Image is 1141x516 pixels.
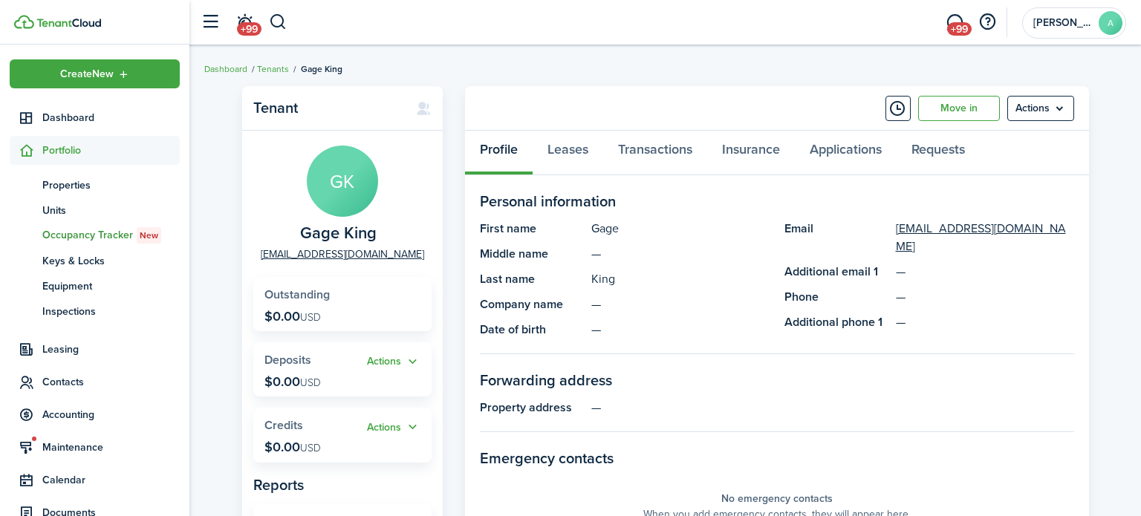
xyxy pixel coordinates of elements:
span: Gage King [300,224,377,243]
span: Properties [42,177,180,193]
span: New [140,229,158,242]
panel-main-section-title: Personal information [480,190,1074,212]
button: Open menu [1007,96,1074,121]
button: Actions [367,419,420,436]
a: Keys & Locks [10,248,180,273]
a: Occupancy TrackerNew [10,223,180,248]
a: Move in [918,96,1000,121]
span: Inspections [42,304,180,319]
span: Maintenance [42,440,180,455]
a: [EMAIL_ADDRESS][DOMAIN_NAME] [896,220,1074,255]
panel-main-title: Date of birth [480,321,584,339]
a: Requests [897,131,980,175]
button: Open menu [367,419,420,436]
panel-main-title: Additional phone 1 [784,313,888,331]
button: Actions [367,353,420,370]
span: Andrew [1033,18,1093,28]
span: +99 [237,22,261,36]
p: $0.00 [264,440,321,454]
menu-btn: Actions [1007,96,1074,121]
panel-main-description: — [591,295,770,313]
span: Units [42,203,180,218]
span: Credits [264,417,303,434]
panel-main-title: Company name [480,295,584,313]
panel-main-description: King [591,270,770,288]
span: Occupancy Tracker [42,227,180,244]
a: Dashboard [204,62,247,76]
span: Leasing [42,342,180,357]
span: Portfolio [42,143,180,158]
a: Insurance [707,131,795,175]
img: TenantCloud [36,19,101,27]
panel-main-subtitle: Reports [253,474,432,496]
span: Equipment [42,278,180,294]
panel-main-placeholder-title: No emergency contacts [721,491,833,506]
panel-main-title: Phone [784,288,888,306]
a: Leases [533,131,603,175]
a: Tenants [257,62,289,76]
button: Search [269,10,287,35]
a: Transactions [603,131,707,175]
panel-main-title: Last name [480,270,584,288]
span: Contacts [42,374,180,390]
span: Keys & Locks [42,253,180,269]
button: Open menu [367,353,420,370]
panel-main-section-title: Emergency contacts [480,447,1074,469]
a: Messaging [940,4,969,42]
img: TenantCloud [14,15,34,29]
a: Inspections [10,298,180,324]
a: [EMAIL_ADDRESS][DOMAIN_NAME] [261,246,424,262]
panel-main-description: — [591,321,770,339]
panel-main-description: — [591,399,1074,417]
span: USD [300,440,321,456]
span: Outstanding [264,286,330,303]
avatar-text: A [1099,11,1122,35]
panel-main-description: — [591,245,770,263]
a: Equipment [10,273,180,298]
panel-main-section-title: Forwarding address [480,369,1074,391]
button: Open resource center [975,10,1000,35]
span: Calendar [42,472,180,488]
panel-main-title: Email [784,220,888,255]
a: Properties [10,172,180,197]
panel-main-title: Additional email 1 [784,263,888,281]
button: Timeline [885,96,911,121]
a: Applications [795,131,897,175]
panel-main-title: Middle name [480,245,584,263]
panel-main-title: Property address [480,399,584,417]
span: Accounting [42,407,180,422]
panel-main-title: First name [480,220,584,238]
span: +99 [947,22,972,36]
span: USD [300,310,321,325]
p: $0.00 [264,309,321,324]
panel-main-title: Tenant [253,99,401,117]
span: Deposits [264,351,311,368]
panel-main-description: Gage [591,220,770,238]
p: $0.00 [264,374,321,389]
span: Create New [60,69,114,79]
span: USD [300,375,321,391]
span: Gage King [301,62,342,76]
a: Dashboard [10,103,180,132]
a: Notifications [230,4,259,42]
a: Units [10,197,180,223]
button: Open menu [10,59,180,88]
button: Open sidebar [196,8,224,36]
span: Dashboard [42,110,180,125]
avatar-text: GK [307,146,378,217]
